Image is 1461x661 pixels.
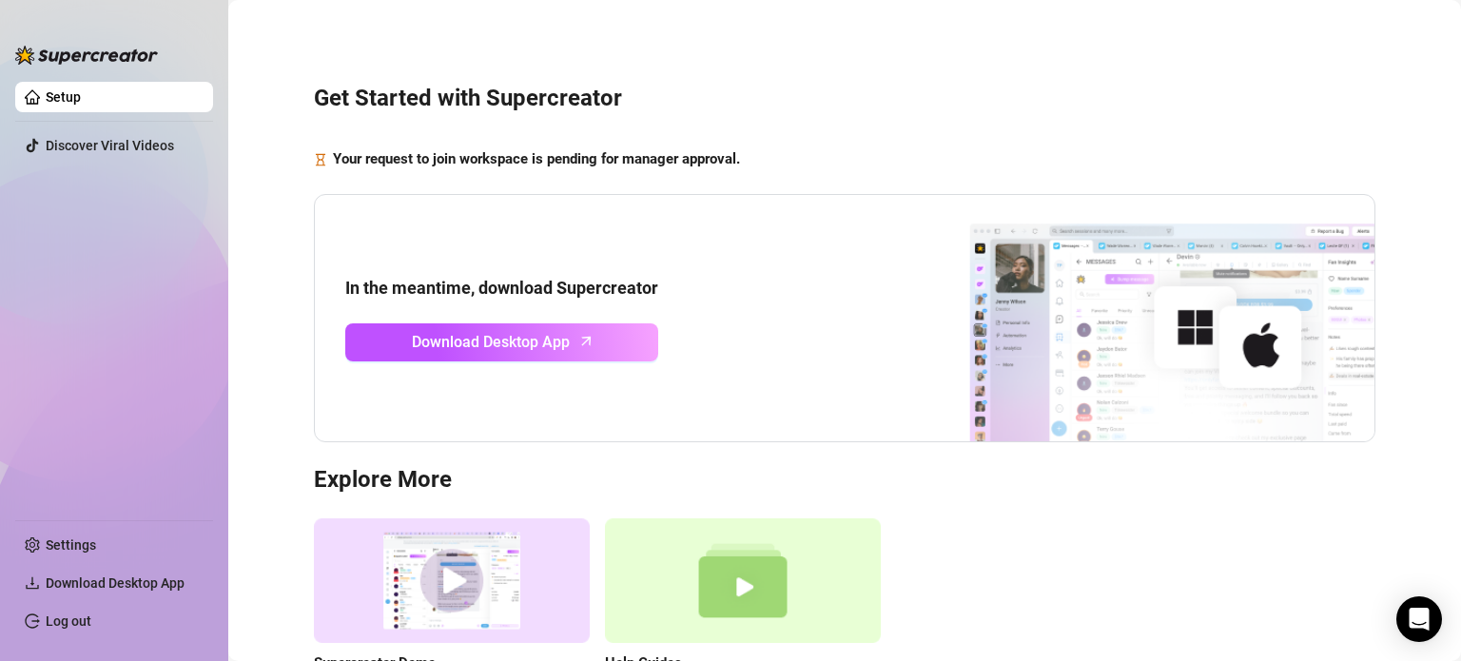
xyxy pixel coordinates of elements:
[412,330,570,354] span: Download Desktop App
[314,465,1375,496] h3: Explore More
[1396,596,1442,642] div: Open Intercom Messenger
[605,518,881,643] img: help guides
[333,150,740,167] strong: Your request to join workspace is pending for manager approval.
[575,330,597,352] span: arrow-up
[314,518,590,643] img: supercreator demo
[46,89,81,105] a: Setup
[314,148,327,171] span: hourglass
[345,278,658,298] strong: In the meantime, download Supercreator
[314,84,1375,114] h3: Get Started with Supercreator
[899,195,1374,442] img: download app
[15,46,158,65] img: logo-BBDzfeDw.svg
[46,537,96,553] a: Settings
[345,323,658,361] a: Download Desktop Apparrow-up
[25,575,40,591] span: download
[46,575,185,591] span: Download Desktop App
[46,613,91,629] a: Log out
[46,138,174,153] a: Discover Viral Videos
